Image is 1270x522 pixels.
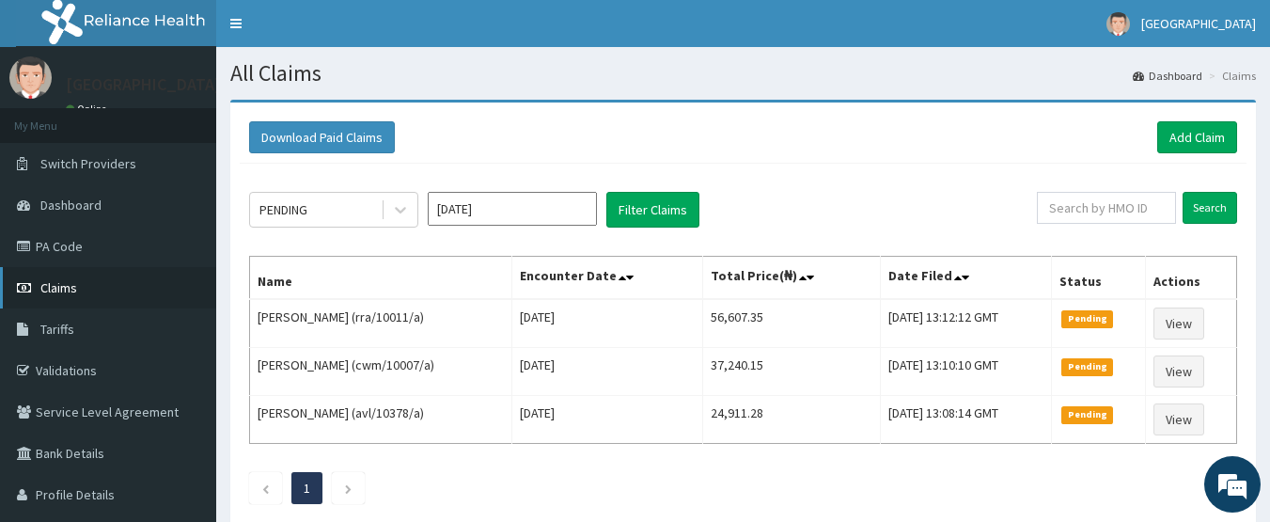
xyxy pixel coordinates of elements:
th: Encounter Date [511,257,703,300]
button: Download Paid Claims [249,121,395,153]
th: Actions [1146,257,1237,300]
a: View [1153,356,1204,388]
p: [GEOGRAPHIC_DATA] [66,76,221,93]
span: Claims [40,279,77,296]
a: Online [66,103,111,116]
a: View [1153,403,1204,435]
td: [DATE] [511,348,703,396]
button: Filter Claims [606,192,699,228]
a: Page 1 is your current page [304,480,310,497]
img: User Image [1106,12,1130,36]
span: Pending [1061,310,1113,327]
td: [PERSON_NAME] (cwm/10007/a) [250,348,512,396]
span: Tariffs [40,321,74,338]
input: Select Month and Year [428,192,597,226]
td: 37,240.15 [703,348,881,396]
td: [PERSON_NAME] (rra/10011/a) [250,299,512,348]
a: Previous page [261,480,270,497]
td: [PERSON_NAME] (avl/10378/a) [250,396,512,444]
th: Total Price(₦) [703,257,881,300]
span: Pending [1061,358,1113,375]
h1: All Claims [230,61,1256,86]
a: Add Claim [1157,121,1237,153]
input: Search [1183,192,1237,224]
td: [DATE] 13:08:14 GMT [881,396,1052,444]
span: Pending [1061,406,1113,423]
td: 24,911.28 [703,396,881,444]
th: Status [1052,257,1146,300]
td: [DATE] 13:12:12 GMT [881,299,1052,348]
th: Date Filed [881,257,1052,300]
li: Claims [1204,68,1256,84]
td: [DATE] [511,299,703,348]
span: Switch Providers [40,155,136,172]
div: PENDING [259,200,307,219]
span: [GEOGRAPHIC_DATA] [1141,15,1256,32]
td: 56,607.35 [703,299,881,348]
img: User Image [9,56,52,99]
a: Next page [344,480,353,497]
a: Dashboard [1133,68,1202,84]
td: [DATE] [511,396,703,444]
a: View [1153,308,1204,340]
input: Search by HMO ID [1037,192,1176,224]
span: Dashboard [40,197,102,214]
th: Name [250,257,512,300]
td: [DATE] 13:10:10 GMT [881,348,1052,396]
